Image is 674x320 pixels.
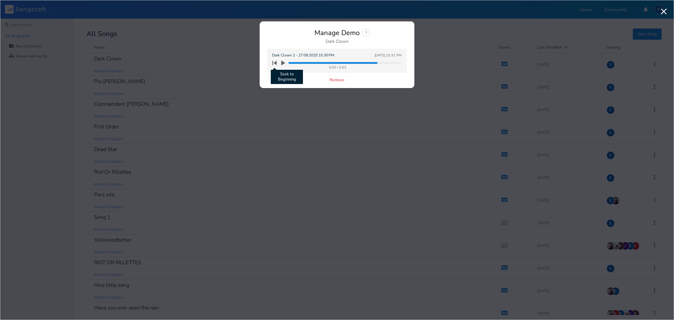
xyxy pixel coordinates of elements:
[314,29,360,36] div: Manage Demo
[326,39,348,44] div: Dark Clown
[374,54,401,57] div: [DATE] 10:31 PM
[270,58,279,68] button: Seek to Beginning
[272,52,334,58] span: Dark Clown 2 - 27:09:2025 10.30 PM
[330,78,344,83] button: Remove
[274,66,401,69] div: 3:05 / 3:53
[362,29,370,37] div: ?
